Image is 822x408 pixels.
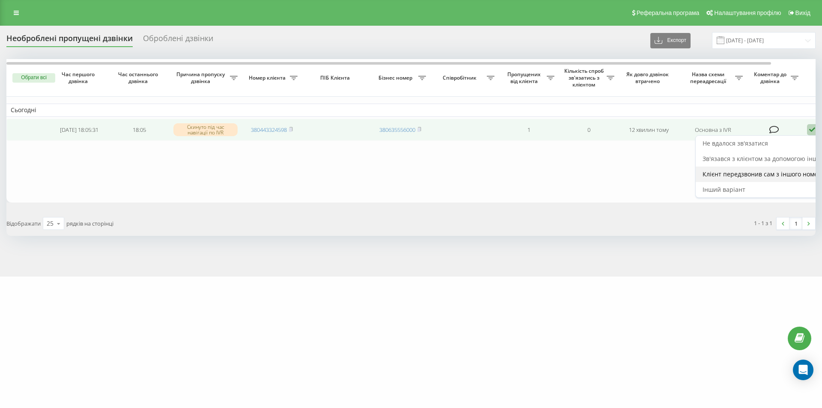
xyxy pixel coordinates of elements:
[789,217,802,229] a: 1
[650,33,691,48] button: Експорт
[246,74,290,81] span: Номер клієнта
[379,126,415,134] a: 380635556000
[143,34,213,47] div: Оброблені дзвінки
[637,9,700,16] span: Реферальна програма
[6,220,41,227] span: Відображати
[375,74,418,81] span: Бізнес номер
[703,139,768,147] span: Не вдалося зв'язатися
[795,9,810,16] span: Вихід
[683,71,735,84] span: Назва схеми переадресації
[309,74,363,81] span: ПІБ Клієнта
[559,119,619,141] td: 0
[49,119,109,141] td: [DATE] 18:05:31
[754,219,772,227] div: 1 - 1 з 1
[619,119,679,141] td: 12 хвилин тому
[751,71,791,84] span: Коментар до дзвінка
[625,71,672,84] span: Як довго дзвінок втрачено
[499,119,559,141] td: 1
[793,360,813,380] div: Open Intercom Messenger
[251,126,287,134] a: 380443324598
[116,71,162,84] span: Час останнього дзвінка
[47,219,54,228] div: 25
[66,220,113,227] span: рядків на сторінці
[6,34,133,47] div: Необроблені пропущені дзвінки
[435,74,487,81] span: Співробітник
[703,185,745,194] span: Інший варіант
[173,71,230,84] span: Причина пропуску дзвінка
[173,123,238,136] div: Скинуто під час навігації по IVR
[503,71,547,84] span: Пропущених від клієнта
[12,73,55,83] button: Обрати всі
[109,119,169,141] td: 18:05
[679,119,747,141] td: Основна з IVR
[56,71,102,84] span: Час першого дзвінка
[563,68,607,88] span: Кількість спроб зв'язатись з клієнтом
[714,9,781,16] span: Налаштування профілю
